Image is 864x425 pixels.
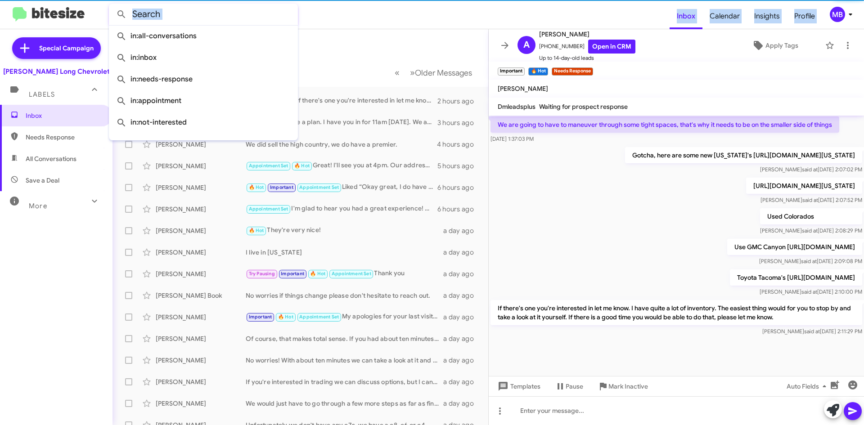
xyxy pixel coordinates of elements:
span: in:needs-response [116,68,291,90]
div: [PERSON_NAME] [156,399,246,408]
div: [PERSON_NAME] [156,334,246,343]
nav: Page navigation example [390,63,477,82]
div: 6 hours ago [437,183,481,192]
span: in:all-conversations [116,25,291,47]
a: Insights [747,3,787,29]
div: [PERSON_NAME] [156,140,246,149]
span: in:sold-verified [116,133,291,155]
span: said at [802,197,818,203]
small: Important [498,67,525,76]
span: Needs Response [26,133,102,142]
a: Profile [787,3,822,29]
div: a day ago [443,399,481,408]
span: 🔥 Hot [310,271,325,277]
div: a day ago [443,377,481,386]
span: Appointment Set [249,163,288,169]
div: 5 hours ago [437,161,481,170]
small: Needs Response [552,67,593,76]
div: 4 hours ago [437,140,481,149]
span: Auto Fields [787,378,830,394]
a: Calendar [702,3,747,29]
span: Dmleadsplus [498,103,535,111]
button: Templates [489,378,548,394]
p: [URL][DOMAIN_NAME][US_STATE] [746,178,862,194]
span: Appointment Set [299,314,339,320]
span: » [410,67,415,78]
div: Great! I'll see you at 4pm. Our address is [STREET_ADDRESS] [246,161,437,171]
span: All Conversations [26,154,76,163]
div: Of course, that makes total sense. If you had about ten minutes to stop by I can get you an offer... [246,334,443,343]
span: Important [249,314,272,320]
div: [PERSON_NAME] [156,356,246,365]
p: If there's one you're interested in let me know. I have quite a lot of inventory. The easiest thi... [490,300,862,325]
div: 3 hours ago [437,118,481,127]
div: They're very nice! [246,225,443,236]
div: My apologies for your last visit. KBB is not accurate to the market or the value of a vehicle, so... [246,312,443,322]
div: [PERSON_NAME] [156,248,246,257]
span: Older Messages [415,68,472,78]
a: Special Campaign [12,37,101,59]
div: No worries if things change please don't hesitate to reach out. [246,291,443,300]
div: a day ago [443,356,481,365]
span: Important [281,271,304,277]
span: 🔥 Hot [278,314,293,320]
p: We are going to have to maneuver through some tight spaces, that's why it needs to be on the smal... [490,116,839,133]
div: Thank you [246,268,443,279]
button: Apply Tags [729,37,821,54]
div: [PERSON_NAME] [156,313,246,322]
span: [PERSON_NAME] [DATE] 2:07:52 PM [760,197,862,203]
div: a day ago [443,334,481,343]
span: [PERSON_NAME] [498,85,548,93]
span: said at [802,227,818,234]
span: said at [801,288,817,295]
span: Important [270,184,293,190]
span: « [395,67,400,78]
span: Try Pausing [249,271,275,277]
span: [PERSON_NAME] [DATE] 2:10:00 PM [760,288,862,295]
div: MB [830,7,845,22]
span: Labels [29,90,55,98]
a: Open in CRM [588,40,635,54]
div: [PERSON_NAME] [156,269,246,278]
div: a day ago [443,226,481,235]
span: said at [804,328,820,335]
div: If there's one you're interested in let me know. I have quite a lot of inventory. The easiest thi... [246,96,437,106]
span: in:appointment [116,90,291,112]
span: Appointment Set [249,206,288,212]
div: [PERSON_NAME] [156,226,246,235]
p: Gotcha, here are some new [US_STATE]'s [URL][DOMAIN_NAME][US_STATE] [625,147,862,163]
span: Apply Tags [765,37,798,54]
div: a day ago [443,248,481,257]
span: said at [802,166,818,173]
span: [PERSON_NAME] [DATE] 2:07:02 PM [760,166,862,173]
button: Pause [548,378,590,394]
span: Inbox [26,111,102,120]
span: Special Campaign [39,44,94,53]
div: If you're interested in trading we can discuss options, but I cannot give you an offer without se... [246,377,443,386]
span: Waiting for prospect response [539,103,628,111]
span: Appointment Set [332,271,371,277]
div: We did sell the high country, we do have a premier. [246,140,437,149]
div: I'm glad to hear you had a great experience! Your feedback is truly appreciated, if you do need a... [246,204,437,214]
div: [PERSON_NAME] Book [156,291,246,300]
div: [PERSON_NAME] Long Chevrolet [3,67,110,76]
span: [PHONE_NUMBER] [539,40,635,54]
div: 2 hours ago [437,97,481,106]
a: Inbox [670,3,702,29]
div: [PERSON_NAME] [156,183,246,192]
span: 🔥 Hot [249,228,264,233]
button: Mark Inactive [590,378,655,394]
p: Use GMC Canyon [URL][DOMAIN_NAME] [727,239,862,255]
div: Liked “Okay great, I do have you in for 11 am [DATE]. Our address is [STREET_ADDRESS]” [246,182,437,192]
span: 🔥 Hot [249,184,264,190]
span: [PERSON_NAME] [539,29,635,40]
div: I live in [US_STATE] [246,248,443,257]
span: [PERSON_NAME] [DATE] 2:08:29 PM [760,227,862,234]
div: [PERSON_NAME] [156,161,246,170]
button: MB [822,7,854,22]
p: Toyota Tacoma's [URL][DOMAIN_NAME] [730,269,862,286]
small: 🔥 Hot [528,67,548,76]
